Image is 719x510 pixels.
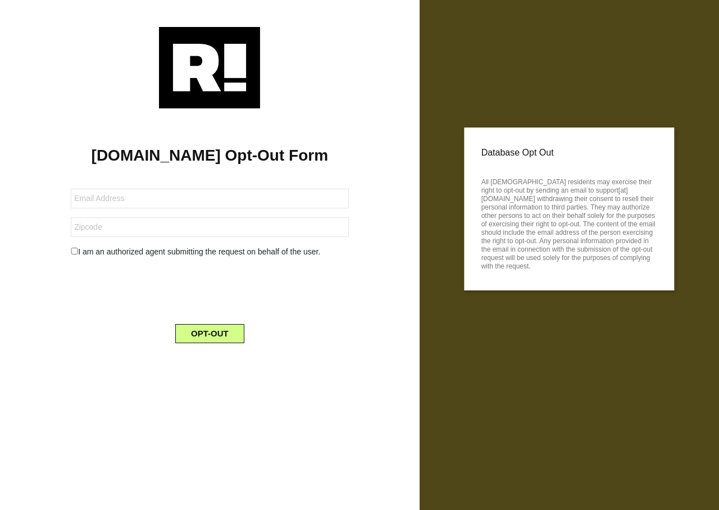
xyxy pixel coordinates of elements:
[175,324,244,343] button: OPT-OUT
[17,146,403,165] h1: [DOMAIN_NAME] Opt-Out Form
[62,246,357,258] div: I am an authorized agent submitting the request on behalf of the user.
[124,267,295,311] iframe: reCAPTCHA
[71,189,348,208] input: Email Address
[71,217,348,237] input: Zipcode
[481,175,657,271] p: All [DEMOGRAPHIC_DATA] residents may exercise their right to opt-out by sending an email to suppo...
[159,27,260,108] img: Retention.com
[481,144,657,161] p: Database Opt Out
